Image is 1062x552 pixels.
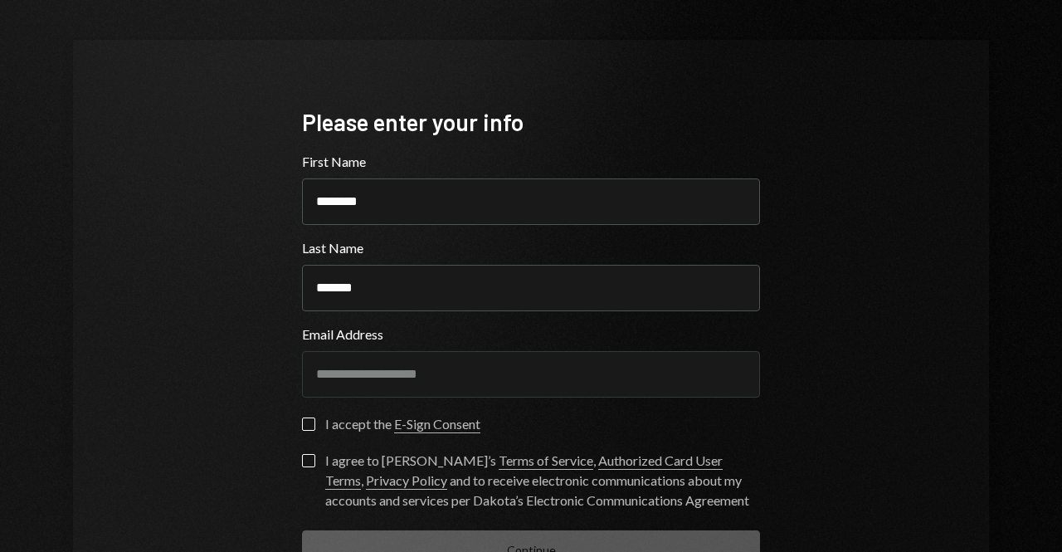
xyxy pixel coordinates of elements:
button: I agree to [PERSON_NAME]’s Terms of Service, Authorized Card User Terms, Privacy Policy and to re... [302,454,315,467]
a: Privacy Policy [366,472,447,490]
a: E-Sign Consent [394,416,480,433]
div: I accept the [325,414,480,434]
label: Last Name [302,238,760,258]
div: I agree to [PERSON_NAME]’s , , and to receive electronic communications about my accounts and ser... [325,451,760,510]
div: Please enter your info [302,106,760,139]
a: Terms of Service [499,452,593,470]
a: Authorized Card User Terms [325,452,723,490]
label: First Name [302,152,760,172]
label: Email Address [302,325,760,344]
button: I accept the E-Sign Consent [302,418,315,431]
